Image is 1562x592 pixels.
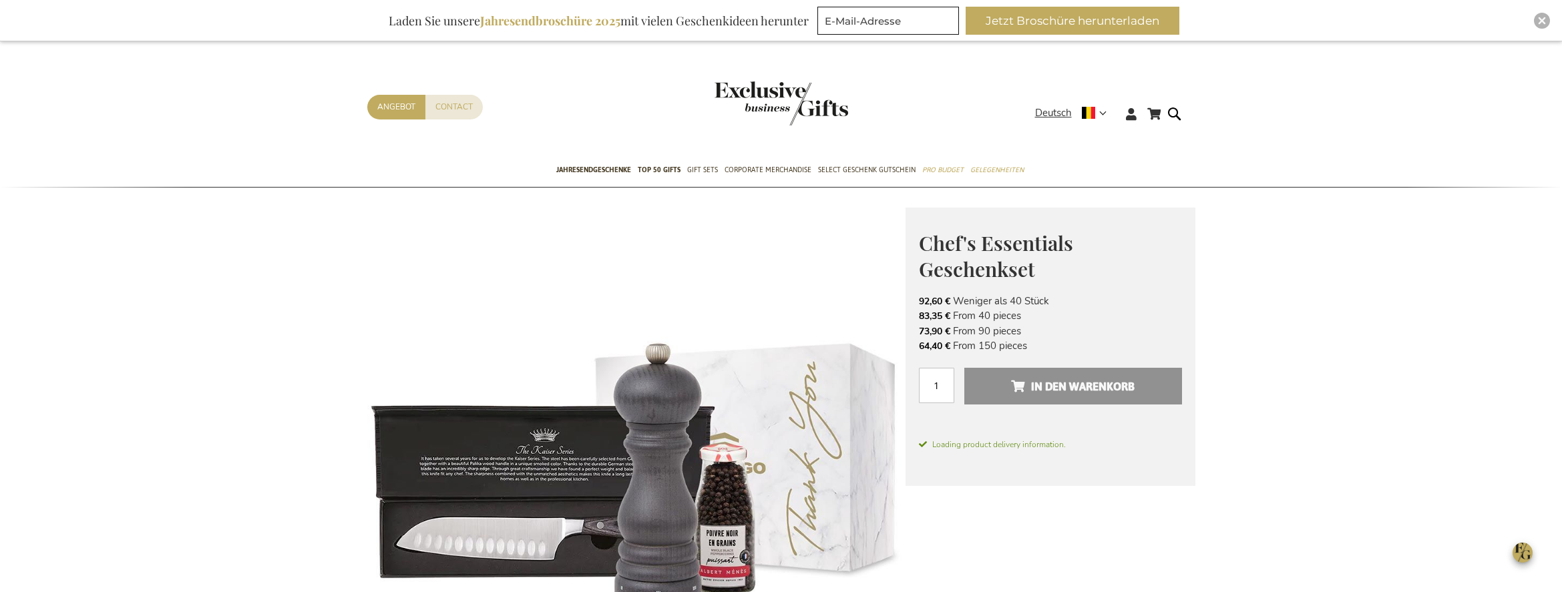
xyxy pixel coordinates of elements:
[425,95,483,119] a: Contact
[1534,13,1550,29] div: Close
[919,295,950,308] span: 92,60 €
[725,154,811,188] a: Corporate Merchandise
[919,325,950,338] span: 73,90 €
[818,163,916,177] span: Select Geschenk Gutschein
[966,7,1179,35] button: Jetzt Broschüre herunterladen
[818,154,916,188] a: Select Geschenk Gutschein
[715,81,848,125] img: Exclusive Business gifts logo
[1538,17,1546,25] img: Close
[919,308,1182,323] li: From 40 pieces
[687,154,718,188] a: Gift Sets
[383,7,815,35] div: Laden Sie unsere mit vielen Geschenkideen herunter
[1035,105,1072,121] span: Deutsch
[817,7,963,39] form: marketing offers and promotions
[367,95,425,119] a: Angebot
[817,7,959,35] input: E-Mail-Adresse
[919,310,950,322] span: 83,35 €
[725,163,811,177] span: Corporate Merchandise
[922,154,964,188] a: Pro Budget
[687,163,718,177] span: Gift Sets
[919,338,1182,353] li: From 150 pieces
[919,340,950,352] span: 64,40 €
[715,81,781,125] a: store logo
[919,438,1182,451] span: Loading product delivery information.
[638,154,680,188] a: TOP 50 Gifts
[919,368,954,403] input: Menge
[919,294,1182,308] li: Weniger als 40 Stück
[638,163,680,177] span: TOP 50 Gifts
[970,154,1024,188] a: Gelegenheiten
[970,163,1024,177] span: Gelegenheiten
[922,163,964,177] span: Pro Budget
[919,324,1182,338] li: From 90 pieces
[556,163,631,177] span: Jahresendgeschenke
[919,230,1073,282] span: Chef's Essentials Geschenkset
[556,154,631,188] a: Jahresendgeschenke
[480,13,620,29] b: Jahresendbroschüre 2025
